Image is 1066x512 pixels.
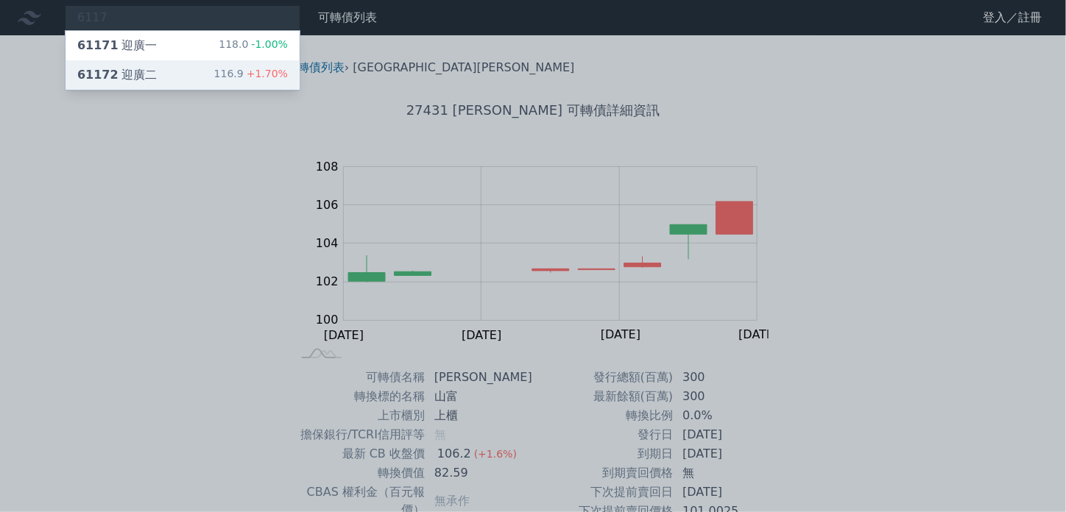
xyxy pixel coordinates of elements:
[214,66,288,84] div: 116.9
[66,60,300,90] a: 61172迎廣二 116.9+1.70%
[219,37,288,54] div: 118.0
[66,31,300,60] a: 61171迎廣一 118.0-1.00%
[77,66,157,84] div: 迎廣二
[248,38,288,50] span: -1.00%
[244,68,288,79] span: +1.70%
[77,37,157,54] div: 迎廣一
[77,38,119,52] span: 61171
[77,68,119,82] span: 61172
